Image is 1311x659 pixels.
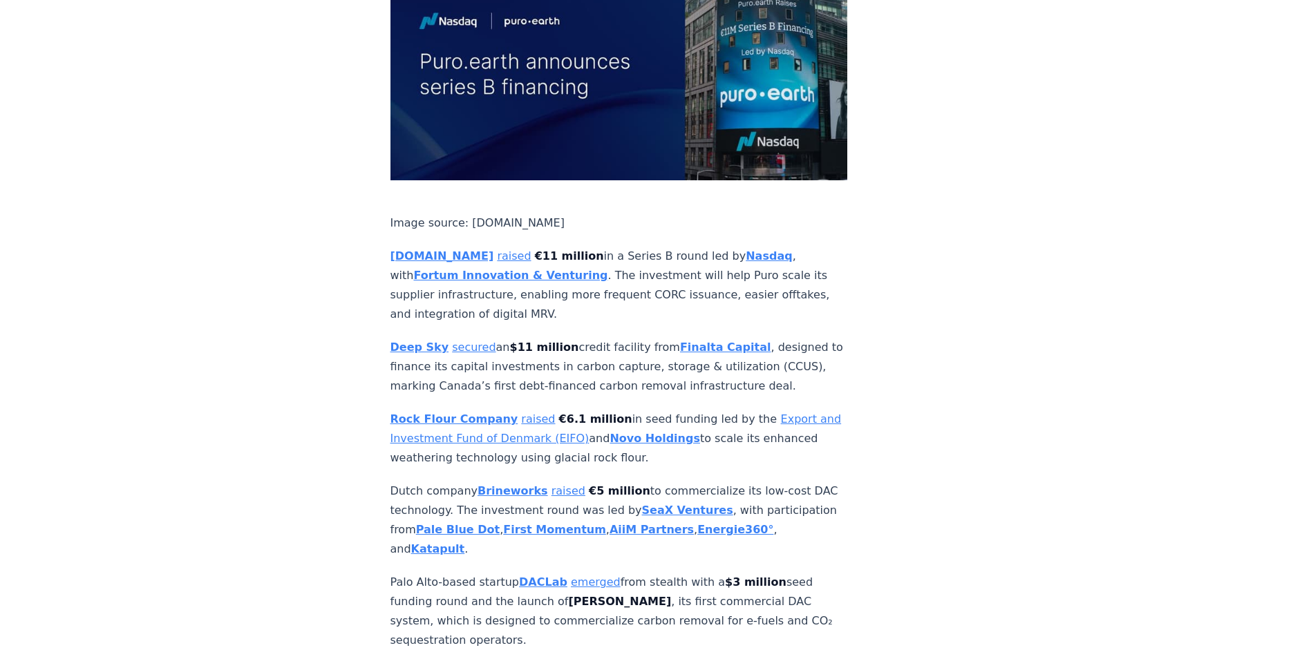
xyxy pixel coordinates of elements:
strong: $3 million [725,575,786,589]
a: AiiM Partners [610,523,694,536]
a: Rock Flour Company [390,412,518,426]
a: emerged [571,575,621,589]
a: Novo Holdings [610,432,700,445]
p: Dutch company to commercialize its low-cost DAC technology. The investment round was led by , wit... [390,481,848,559]
a: raised [551,484,585,497]
strong: $11 million [510,341,579,354]
a: Fortum Innovation & Venturing [413,269,607,282]
a: SeaX Ventures [642,504,733,517]
a: Deep Sky [390,341,449,354]
a: Finalta Capital [680,341,771,354]
p: Image source: [DOMAIN_NAME] [390,213,848,233]
a: raised [521,412,555,426]
a: secured [452,341,496,354]
a: First Momentum [503,523,606,536]
p: Palo Alto-based startup from stealth with a seed funding round and the launch of , its first comm... [390,573,848,650]
a: raised [497,249,531,262]
a: Energie360° [697,523,773,536]
a: Nasdaq [746,249,792,262]
p: in a Series B round led by , with . The investment will help Puro scale its supplier infrastructu... [390,247,848,324]
strong: [PERSON_NAME] [568,595,671,608]
a: Katapult [411,542,465,555]
a: Brineworks [478,484,548,497]
strong: €5 million [589,484,650,497]
p: in seed funding led by the and to scale its enhanced weathering technology using glacial rock flour. [390,410,848,468]
strong: €11 million [535,249,604,262]
a: [DOMAIN_NAME] [390,249,494,262]
a: Pale Blue Dot [416,523,500,536]
strong: €6.1 million [559,412,632,426]
p: an credit facility from , designed to finance its capital investments in carbon capture, storage ... [390,338,848,396]
a: DACLab [519,575,567,589]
